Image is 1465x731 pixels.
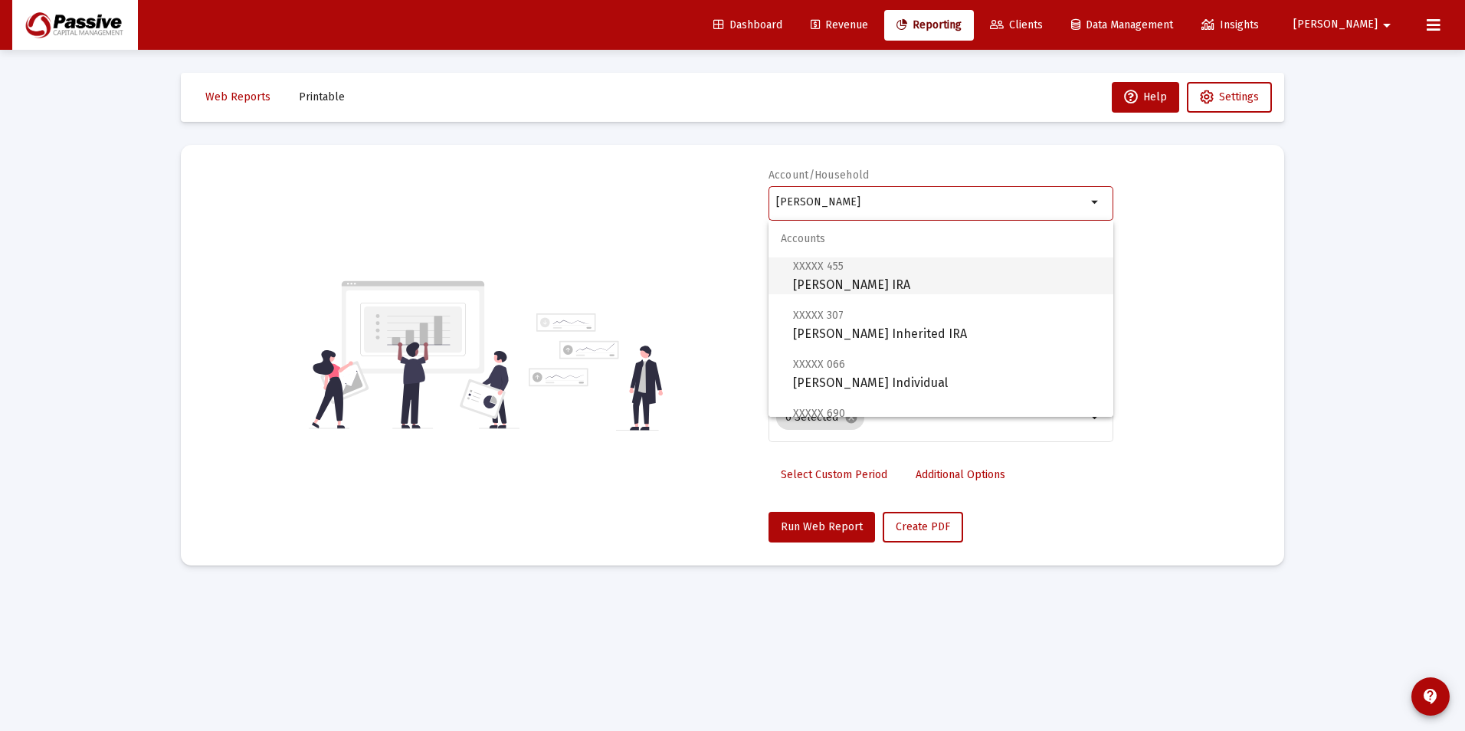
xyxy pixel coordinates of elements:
[529,313,663,431] img: reporting-alt
[701,10,795,41] a: Dashboard
[793,260,844,273] span: XXXXX 455
[793,355,1101,392] span: [PERSON_NAME] Individual
[781,468,887,481] span: Select Custom Period
[884,10,974,41] a: Reporting
[883,512,963,543] button: Create PDF
[776,402,1086,433] mat-chip-list: Selection
[896,520,950,533] span: Create PDF
[793,404,1101,441] span: [PERSON_NAME] Trust
[1187,82,1272,113] button: Settings
[769,512,875,543] button: Run Web Report
[205,90,270,103] span: Web Reports
[990,18,1043,31] span: Clients
[776,405,864,430] mat-chip: 6 Selected
[793,306,1101,343] span: [PERSON_NAME] Inherited IRA
[713,18,782,31] span: Dashboard
[798,10,880,41] a: Revenue
[793,407,845,420] span: XXXXX 690
[896,18,962,31] span: Reporting
[1293,18,1378,31] span: [PERSON_NAME]
[1378,10,1396,41] mat-icon: arrow_drop_down
[793,358,845,371] span: XXXXX 066
[769,221,1113,257] span: Accounts
[1421,687,1440,706] mat-icon: contact_support
[1201,18,1259,31] span: Insights
[1275,9,1414,40] button: [PERSON_NAME]
[287,82,357,113] button: Printable
[844,411,858,425] mat-icon: cancel
[811,18,868,31] span: Revenue
[793,309,844,322] span: XXXXX 307
[776,196,1086,208] input: Search or select an account or household
[1086,193,1105,211] mat-icon: arrow_drop_down
[1124,90,1167,103] span: Help
[309,279,519,431] img: reporting
[978,10,1055,41] a: Clients
[299,90,345,103] span: Printable
[1189,10,1271,41] a: Insights
[1071,18,1173,31] span: Data Management
[1059,10,1185,41] a: Data Management
[1219,90,1259,103] span: Settings
[24,10,126,41] img: Dashboard
[1086,408,1105,427] mat-icon: arrow_drop_down
[193,82,283,113] button: Web Reports
[769,169,870,182] label: Account/Household
[793,257,1101,294] span: [PERSON_NAME] IRA
[1112,82,1179,113] button: Help
[916,468,1005,481] span: Additional Options
[781,520,863,533] span: Run Web Report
